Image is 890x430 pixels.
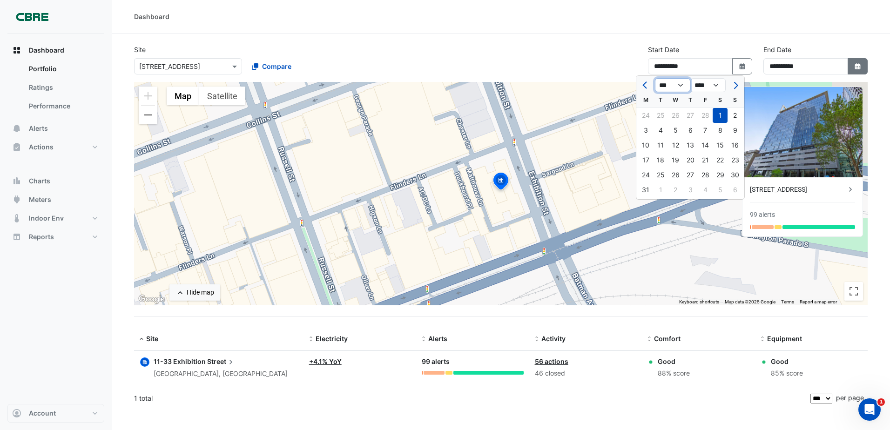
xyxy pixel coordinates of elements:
div: Hide map [187,288,214,297]
div: Thursday, March 6, 2025 [683,123,698,138]
div: 4 [653,123,668,138]
button: Actions [7,138,104,156]
div: Thursday, March 27, 2025 [683,168,698,182]
span: Meters [29,195,51,204]
div: 28 [698,168,713,182]
div: Saturday, March 1, 2025 [713,108,728,123]
div: W [668,93,683,107]
span: Site [146,335,158,343]
button: Show street map [167,87,199,105]
span: Activity [541,335,566,343]
span: per page [836,394,864,402]
div: Good [658,356,690,366]
div: Saturday, March 15, 2025 [713,138,728,153]
div: 5 [668,123,683,138]
button: Keyboard shortcuts [679,299,719,305]
a: +4.1% YoY [309,357,342,365]
div: 23 [728,153,742,168]
a: Performance [21,97,104,115]
div: Thursday, March 13, 2025 [683,138,698,153]
iframe: Intercom live chat [858,398,881,421]
app-icon: Meters [12,195,21,204]
div: Saturday, March 22, 2025 [713,153,728,168]
div: 19 [668,153,683,168]
div: Tuesday, March 4, 2025 [653,123,668,138]
button: Charts [7,172,104,190]
button: Dashboard [7,41,104,60]
div: Wednesday, March 19, 2025 [668,153,683,168]
div: Monday, March 17, 2025 [638,153,653,168]
div: Sunday, March 2, 2025 [728,108,742,123]
div: 10 [638,138,653,153]
label: Start Date [648,45,679,54]
div: 3 [683,182,698,197]
div: 25 [653,108,668,123]
select: Select year [690,78,726,92]
span: Equipment [767,335,802,343]
button: Account [7,404,104,423]
div: T [653,93,668,107]
div: Dashboard [134,12,169,21]
a: Portfolio [21,60,104,78]
div: 27 [683,108,698,123]
div: 6 [683,123,698,138]
div: Tuesday, February 25, 2025 [653,108,668,123]
button: Toggle fullscreen view [844,282,863,301]
app-icon: Charts [12,176,21,186]
span: Account [29,409,56,418]
div: 29 [713,168,728,182]
div: Friday, February 28, 2025 [698,108,713,123]
div: Saturday, April 5, 2025 [713,182,728,197]
button: Zoom out [139,106,157,124]
img: Company Logo [11,7,53,26]
div: 11 [653,138,668,153]
span: Actions [29,142,54,152]
label: End Date [763,45,791,54]
button: Show satellite imagery [199,87,245,105]
div: 3 [638,123,653,138]
a: Terms (opens in new tab) [781,299,794,304]
div: Friday, April 4, 2025 [698,182,713,197]
div: 18 [653,153,668,168]
button: Compare [246,58,297,74]
div: Friday, March 14, 2025 [698,138,713,153]
span: Indoor Env [29,214,64,223]
app-icon: Reports [12,232,21,242]
a: Report a map error [800,299,837,304]
button: Next month [729,78,741,93]
div: Monday, March 31, 2025 [638,182,653,197]
div: Tuesday, March 18, 2025 [653,153,668,168]
span: 11-33 Exhibition [154,357,206,365]
div: 1 [713,108,728,123]
div: 6 [728,182,742,197]
div: Saturday, March 8, 2025 [713,123,728,138]
span: Map data ©2025 Google [725,299,775,304]
div: 85% score [771,368,803,379]
app-icon: Alerts [12,124,21,133]
app-icon: Indoor Env [12,214,21,223]
div: M [638,93,653,107]
button: Alerts [7,119,104,138]
div: 21 [698,153,713,168]
div: 2 [668,182,683,197]
div: Sunday, April 6, 2025 [728,182,742,197]
div: 5 [713,182,728,197]
button: Reports [7,228,104,246]
a: Ratings [21,78,104,97]
span: Alerts [428,335,447,343]
div: Wednesday, March 26, 2025 [668,168,683,182]
span: 1 [877,398,885,406]
div: Monday, March 3, 2025 [638,123,653,138]
span: Reports [29,232,54,242]
div: Tuesday, April 1, 2025 [653,182,668,197]
div: 9 [728,123,742,138]
div: 88% score [658,368,690,379]
div: Wednesday, April 2, 2025 [668,182,683,197]
div: 14 [698,138,713,153]
div: 1 total [134,387,809,410]
div: 30 [728,168,742,182]
div: 24 [638,108,653,123]
span: Electricity [316,335,348,343]
div: Wednesday, March 12, 2025 [668,138,683,153]
div: F [698,93,713,107]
